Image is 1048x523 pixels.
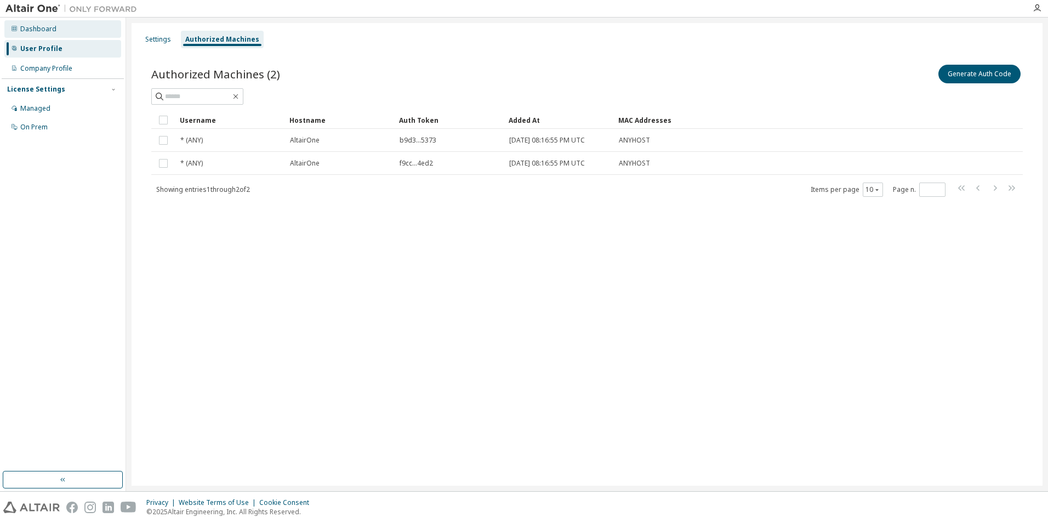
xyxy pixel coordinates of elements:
button: Generate Auth Code [938,65,1021,83]
div: MAC Addresses [618,111,908,129]
span: * (ANY) [180,159,203,168]
div: Managed [20,104,50,113]
div: Company Profile [20,64,72,73]
div: Authorized Machines [185,35,259,44]
div: Cookie Consent [259,498,316,507]
div: Hostname [289,111,390,129]
div: Privacy [146,498,179,507]
div: On Prem [20,123,48,132]
span: b9d3...5373 [400,136,436,145]
span: Authorized Machines (2) [151,66,280,82]
img: facebook.svg [66,502,78,513]
div: Added At [509,111,610,129]
span: ANYHOST [619,136,650,145]
span: [DATE] 08:16:55 PM UTC [509,136,585,145]
span: Showing entries 1 through 2 of 2 [156,185,250,194]
div: Settings [145,35,171,44]
img: instagram.svg [84,502,96,513]
span: Items per page [811,183,883,197]
p: © 2025 Altair Engineering, Inc. All Rights Reserved. [146,507,316,516]
span: AltairOne [290,159,320,168]
img: altair_logo.svg [3,502,60,513]
span: [DATE] 08:16:55 PM UTC [509,159,585,168]
div: Dashboard [20,25,56,33]
span: f9cc...4ed2 [400,159,433,168]
span: ANYHOST [619,159,650,168]
img: youtube.svg [121,502,136,513]
span: AltairOne [290,136,320,145]
span: Page n. [893,183,946,197]
img: linkedin.svg [102,502,114,513]
div: Username [180,111,281,129]
div: License Settings [7,85,65,94]
div: User Profile [20,44,62,53]
img: Altair One [5,3,143,14]
span: * (ANY) [180,136,203,145]
div: Website Terms of Use [179,498,259,507]
button: 10 [865,185,880,194]
div: Auth Token [399,111,500,129]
